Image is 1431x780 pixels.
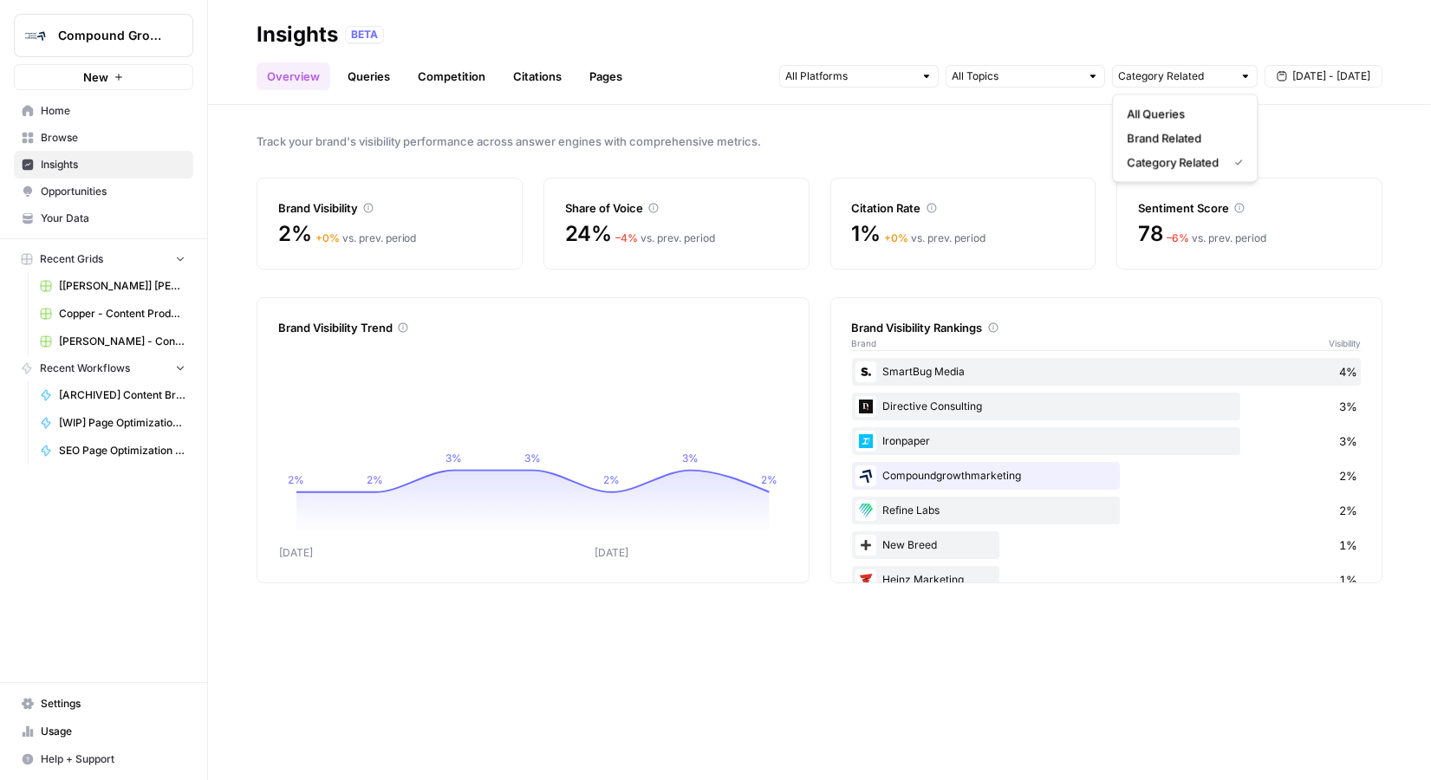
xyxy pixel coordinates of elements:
span: Visibility [1329,336,1361,350]
span: Opportunities [41,184,185,199]
div: Brand Visibility Rankings [852,319,1362,336]
img: seyl9gg1lp7ehl2c7fb9vqfo0j5w [855,431,876,452]
span: – 6 % [1167,231,1189,244]
span: [WIP] Page Optimization for URL in Staging [59,415,185,431]
a: Pages [579,62,633,90]
span: Copper - Content Production with Custom Workflows [FINAL] [59,306,185,322]
div: vs. prev. period [315,231,417,246]
span: [PERSON_NAME] - Content Producton with Custom Workflows [FINAL] [59,334,185,349]
button: New [14,64,193,90]
span: [[PERSON_NAME]] [PERSON_NAME] - SEO Page Optimization Deliverables [FINAL] [59,278,185,294]
img: we4g1dogirprd2wx20n2qad807hc [855,396,876,417]
a: Settings [14,690,193,718]
div: vs. prev. period [884,231,985,246]
div: Sentiment Score [1138,199,1361,217]
div: Ironpaper [852,427,1362,455]
span: Browse [41,130,185,146]
a: [[PERSON_NAME]] [PERSON_NAME] - SEO Page Optimization Deliverables [FINAL] [32,272,193,300]
a: Queries [337,62,400,90]
a: Competition [407,62,496,90]
span: 2% [1339,467,1357,484]
div: Share of Voice [565,199,788,217]
img: lw8l3dbad7h71py1w3586tcoy0bb [855,361,876,382]
span: 3% [1339,398,1357,415]
button: Recent Grids [14,246,193,272]
input: Category Related [1118,68,1233,85]
button: Help + Support [14,745,193,773]
a: Home [14,97,193,125]
tspan: 2% [288,473,304,486]
div: BETA [345,26,384,43]
tspan: 2% [603,473,620,486]
div: Insights [257,21,338,49]
span: 24% [565,220,612,248]
span: + 0 % [884,231,908,244]
div: New Breed [852,531,1362,559]
span: 1% [852,220,881,248]
a: Browse [14,124,193,152]
span: Insights [41,157,185,172]
a: Your Data [14,205,193,232]
a: [WIP] Page Optimization for URL in Staging [32,409,193,437]
a: Overview [257,62,330,90]
span: New [83,68,108,86]
span: Compound Growth [58,27,163,44]
div: Brand Visibility Trend [278,319,788,336]
a: Opportunities [14,178,193,205]
span: Settings [41,696,185,712]
span: [ARCHIVED] Content Briefs w. Knowledge Base - INCOMPLETE [59,387,185,403]
input: All Topics [952,68,1080,85]
div: vs. prev. period [1167,231,1266,246]
tspan: 2% [761,473,777,486]
span: 3% [1339,432,1357,450]
a: [ARCHIVED] Content Briefs w. Knowledge Base - INCOMPLETE [32,381,193,409]
span: 1% [1339,571,1357,588]
a: SEO Page Optimization [MV Version] [32,437,193,465]
span: Your Data [41,211,185,226]
tspan: [DATE] [279,547,313,560]
span: Track your brand's visibility performance across answer engines with comprehensive metrics. [257,133,1382,150]
tspan: 3% [524,452,541,465]
div: Heinz Marketing [852,566,1362,594]
div: Citation Rate [852,199,1075,217]
a: Usage [14,718,193,745]
img: Compound Growth Logo [20,20,51,51]
span: Recent Workflows [40,361,130,376]
img: i92euvom06lmqhr5f8s6oixm3ojo [855,569,876,590]
img: j1srk71nralsf4331g6zxax66d85 [855,535,876,556]
button: [DATE] - [DATE] [1265,65,1382,88]
button: Recent Workflows [14,355,193,381]
div: Brand Visibility [278,199,501,217]
span: 4% [1339,363,1357,380]
input: All Platforms [785,68,914,85]
a: Insights [14,151,193,179]
div: Compoundgrowthmarketing [852,462,1362,490]
div: SmartBug Media [852,358,1362,386]
span: 1% [1339,536,1357,554]
span: Help + Support [41,751,185,767]
a: [PERSON_NAME] - Content Producton with Custom Workflows [FINAL] [32,328,193,355]
div: Refine Labs [852,497,1362,524]
span: 2% [1339,502,1357,519]
span: 2% [278,220,312,248]
img: kaevn8smg0ztd3bicv5o6c24vmo8 [855,465,876,486]
span: 78 [1138,220,1163,248]
span: [DATE] - [DATE] [1292,68,1370,84]
span: Brand Related [1127,129,1236,146]
div: Directive Consulting [852,393,1362,420]
tspan: [DATE] [595,547,628,560]
span: SEO Page Optimization [MV Version] [59,443,185,458]
a: Copper - Content Production with Custom Workflows [FINAL] [32,300,193,328]
span: Brand [852,336,877,350]
span: Usage [41,724,185,739]
tspan: 3% [446,452,462,465]
span: Category Related [1127,153,1220,171]
tspan: 3% [682,452,699,465]
span: Recent Grids [40,251,103,267]
div: vs. prev. period [615,231,715,246]
tspan: 2% [367,473,383,486]
span: + 0 % [315,231,340,244]
span: Home [41,103,185,119]
button: Workspace: Compound Growth [14,14,193,57]
span: – 4 % [615,231,638,244]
